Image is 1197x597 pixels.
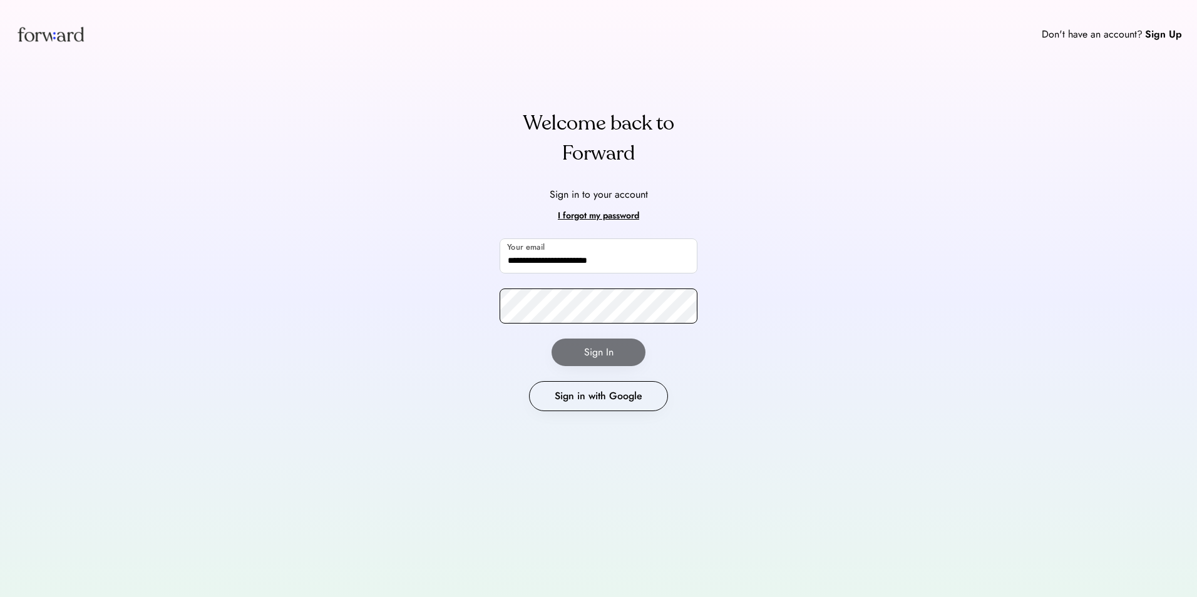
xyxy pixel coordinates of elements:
button: Sign In [552,339,645,366]
div: Sign Up [1145,27,1182,42]
div: Welcome back to Forward [500,108,697,168]
div: Sign in to your account [550,187,648,202]
button: Sign in with Google [529,381,668,411]
img: Forward logo [15,15,86,53]
div: I forgot my password [558,208,639,223]
div: Don't have an account? [1042,27,1143,42]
